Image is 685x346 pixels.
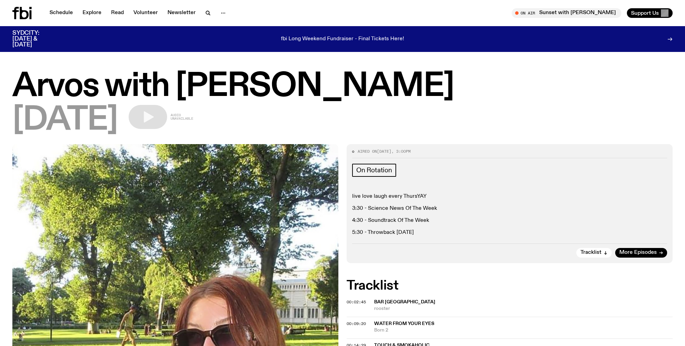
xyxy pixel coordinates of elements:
[12,105,118,136] span: [DATE]
[12,30,56,48] h3: SYDCITY: [DATE] & [DATE]
[352,164,396,177] a: On Rotation
[627,8,673,18] button: Support Us
[281,36,404,42] p: fbi Long Weekend Fundraiser - Final Tickets Here!
[391,149,411,154] span: , 3:00pm
[615,248,667,258] a: More Episodes
[347,280,673,292] h2: Tracklist
[352,205,667,212] p: 3:30 - Science News Of The Week
[78,8,106,18] a: Explore
[512,8,621,18] button: On AirSunset with [PERSON_NAME]
[580,250,601,255] span: Tracklist
[347,299,366,305] span: 00:02:45
[619,250,657,255] span: More Episodes
[163,8,200,18] a: Newsletter
[374,327,673,334] span: Born 2
[352,193,667,200] p: live love laugh every ThursYAY
[352,217,667,224] p: 4:30 - Soundtrack Of The Week
[352,229,667,236] p: 5:30 - Throwback [DATE]
[374,321,434,326] span: Water From Your Eyes
[576,248,612,258] button: Tracklist
[347,321,366,326] span: 00:09:20
[347,322,366,326] button: 00:09:20
[356,166,392,174] span: On Rotation
[129,8,162,18] a: Volunteer
[358,149,377,154] span: Aired on
[374,305,673,312] span: rooster
[12,71,673,102] h1: Arvos with [PERSON_NAME]
[45,8,77,18] a: Schedule
[631,10,659,16] span: Support Us
[377,149,391,154] span: [DATE]
[107,8,128,18] a: Read
[374,300,435,304] span: bar [GEOGRAPHIC_DATA]
[171,113,193,120] span: Audio unavailable
[347,300,366,304] button: 00:02:45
